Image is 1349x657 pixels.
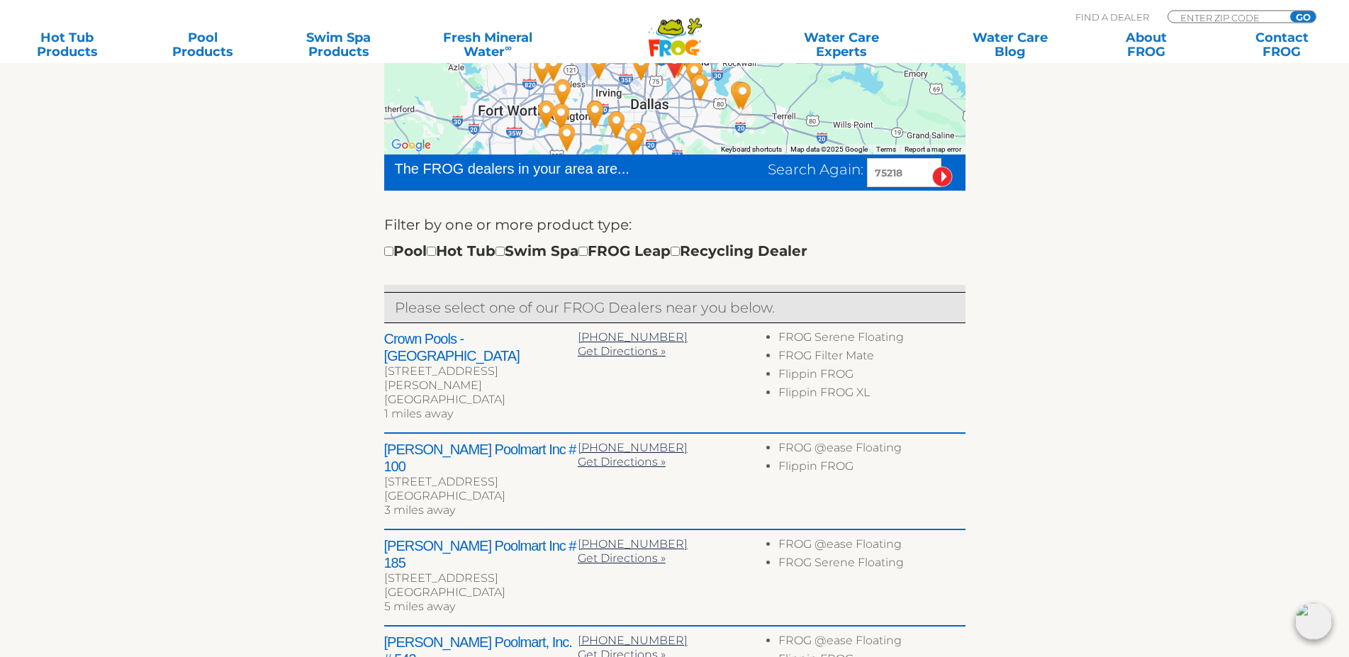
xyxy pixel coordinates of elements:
[727,77,759,116] div: Sunshine Pools & Billiards - 17 miles away.
[150,30,256,59] a: PoolProducts
[422,30,554,59] a: Fresh MineralWater∞
[1229,30,1335,59] a: ContactFROG
[790,146,868,154] span: Map data ©2025 Google
[384,408,453,421] span: 1 miles away
[384,365,578,393] div: [STREET_ADDRESS][PERSON_NAME]
[583,47,615,85] div: Leslie's Poolmart, Inc. # 227 - 17 miles away.
[14,30,120,59] a: Hot TubProducts
[578,552,666,566] a: Get Directions »
[286,30,391,59] a: Swim SpaProducts
[932,167,953,188] input: Submit
[579,96,612,134] div: Leslie's Poolmart, Inc. # 678 - 21 miles away.
[384,240,807,263] div: Pool Hot Tub Swim Spa FROG Leap Recycling Dealer
[578,538,688,551] a: [PHONE_NUMBER]
[384,393,578,408] div: [GEOGRAPHIC_DATA]
[876,146,896,154] a: Terms (opens in new tab)
[723,77,756,115] div: Leslie's Poolmart, Inc. # 873 - 16 miles away.
[578,442,688,455] a: [PHONE_NUMBER]
[395,297,955,320] p: Please select one of our FROG Dealers near you below.
[622,118,654,157] div: Leslie's Poolmart, Inc. # 397 - 18 miles away.
[1290,11,1316,23] input: GO
[388,137,435,155] a: Open this area in Google Maps (opens a new window)
[721,145,782,155] button: Keyboard shortcuts
[778,331,965,349] li: FROG Serene Floating
[1179,11,1275,23] input: Zip Code Form
[778,556,965,575] li: FROG Serene Floating
[537,49,570,87] div: Leslie's Poolmart Inc # 70 - 27 miles away.
[1295,603,1332,640] img: openIcon
[756,30,927,59] a: Water CareExperts
[778,634,965,653] li: FROG @ease Floating
[545,99,578,137] div: Leslie's Poolmart Inc # 147 - 28 miles away.
[384,538,578,572] h2: [PERSON_NAME] Poolmart Inc # 185
[530,96,563,134] div: Leslie's Poolmart, Inc. # 278 - 31 miles away.
[384,586,578,600] div: [GEOGRAPHIC_DATA]
[958,30,1063,59] a: Water CareBlog
[395,159,681,180] div: The FROG dealers in your area are...
[625,48,658,86] div: Leslie's Poolmart, Inc. # 751 - 8 miles away.
[778,386,965,405] li: Flippin FROG XL
[384,504,455,517] span: 3 miles away
[388,137,435,155] img: Google
[384,476,578,490] div: [STREET_ADDRESS]
[547,74,579,113] div: Leslie's Poolmart Inc # 30 - 26 miles away.
[600,106,633,145] div: Leslie's Poolmart, Inc. # 255 - 19 miles away.
[617,123,650,162] div: Crown Pools - DeSoto - 20 miles away.
[578,634,688,648] a: [PHONE_NUMBER]
[778,442,965,460] li: FROG @ease Floating
[1093,30,1199,59] a: AboutFROG
[578,456,666,469] a: Get Directions »
[1075,11,1149,23] p: Find A Dealer
[684,69,717,107] div: Dickson Brothers, Inc. - 8 miles away.
[384,490,578,504] div: [GEOGRAPHIC_DATA]
[384,600,455,614] span: 5 miles away
[778,460,965,478] li: Flippin FROG
[526,52,559,90] div: Bonnie & Clydes Pools and Spas - Richland Hills - 30 miles away.
[778,349,965,368] li: FROG Filter Mate
[778,538,965,556] li: FROG @ease Floating
[551,119,583,157] div: Leslie's Poolmart Inc # 1074 - 29 miles away.
[578,331,688,344] a: [PHONE_NUMBER]
[384,214,632,237] label: Filter by one or more product type:
[768,162,863,179] span: Search Again:
[778,368,965,386] li: Flippin FROG
[578,345,666,359] a: Get Directions »
[505,42,512,53] sup: ∞
[905,146,961,154] a: Report a map error
[384,572,578,586] div: [STREET_ADDRESS]
[384,442,578,476] h2: [PERSON_NAME] Poolmart Inc # 100
[384,331,578,365] h2: Crown Pools - [GEOGRAPHIC_DATA]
